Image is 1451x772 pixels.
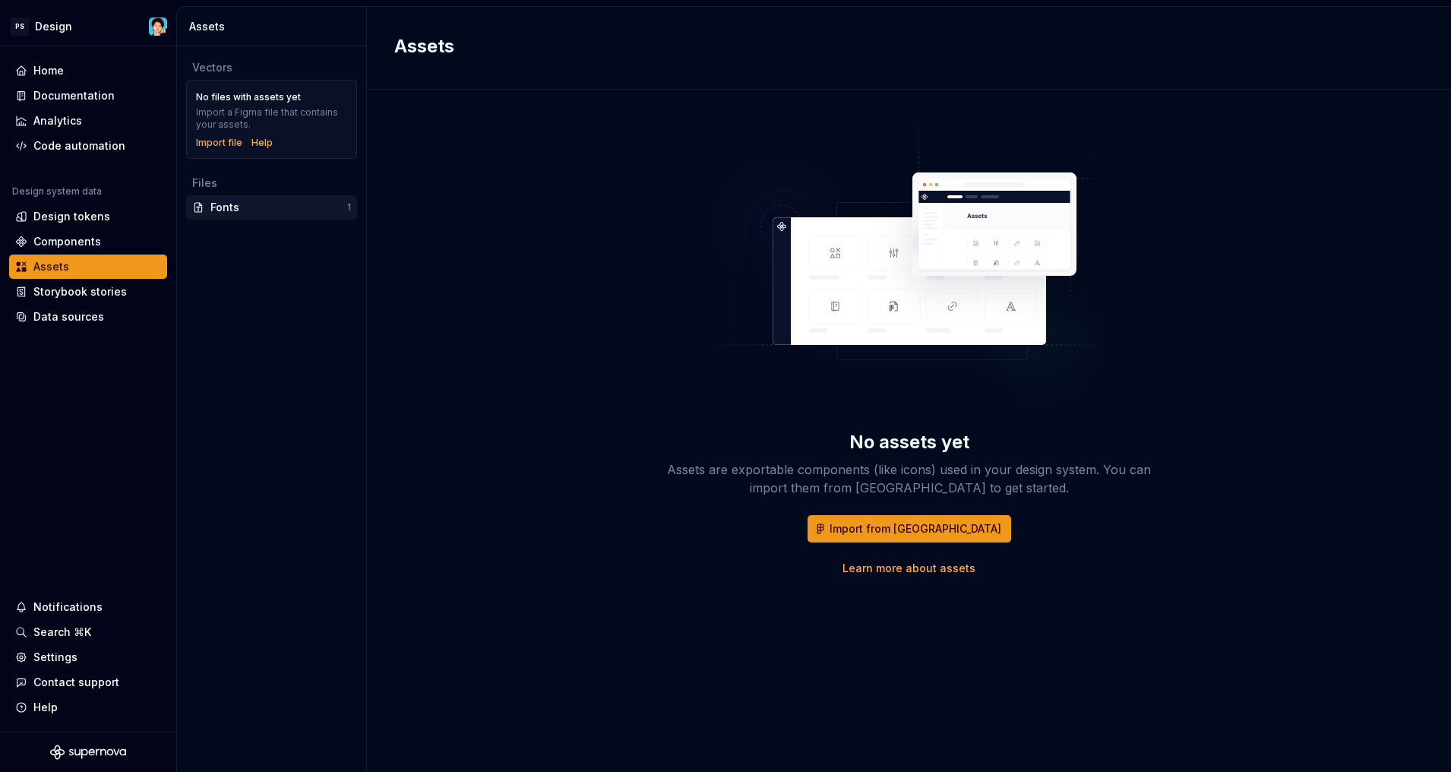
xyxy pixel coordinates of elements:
[9,204,167,229] a: Design tokens
[9,695,167,720] button: Help
[33,259,69,274] div: Assets
[33,600,103,615] div: Notifications
[196,137,242,149] button: Import file
[3,10,173,43] button: PSDesignLeo
[9,595,167,619] button: Notifications
[9,59,167,83] a: Home
[9,645,167,669] a: Settings
[808,515,1011,543] button: Import from [GEOGRAPHIC_DATA]
[192,60,351,75] div: Vectors
[849,430,969,454] div: No assets yet
[347,201,351,214] div: 1
[50,745,126,760] svg: Supernova Logo
[9,229,167,254] a: Components
[830,521,1001,536] span: Import from [GEOGRAPHIC_DATA]
[210,200,347,215] div: Fonts
[33,63,64,78] div: Home
[189,19,360,34] div: Assets
[394,34,1405,59] h2: Assets
[33,234,101,249] div: Components
[9,109,167,133] a: Analytics
[196,106,347,131] div: Import a Figma file that contains your assets.
[12,185,102,198] div: Design system data
[33,309,104,324] div: Data sources
[186,195,357,220] a: Fonts1
[9,305,167,329] a: Data sources
[33,209,110,224] div: Design tokens
[251,137,273,149] a: Help
[35,19,72,34] div: Design
[9,670,167,694] button: Contact support
[666,460,1152,497] div: Assets are exportable components (like icons) used in your design system. You can import them fro...
[33,650,77,665] div: Settings
[9,84,167,108] a: Documentation
[196,91,301,103] div: No files with assets yet
[9,255,167,279] a: Assets
[9,280,167,304] a: Storybook stories
[9,620,167,644] button: Search ⌘K
[33,675,119,690] div: Contact support
[149,17,167,36] img: Leo
[11,17,29,36] div: PS
[33,138,125,153] div: Code automation
[33,284,127,299] div: Storybook stories
[33,625,91,640] div: Search ⌘K
[33,700,58,715] div: Help
[9,134,167,158] a: Code automation
[33,113,82,128] div: Analytics
[192,176,351,191] div: Files
[842,561,975,576] a: Learn more about assets
[33,88,115,103] div: Documentation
